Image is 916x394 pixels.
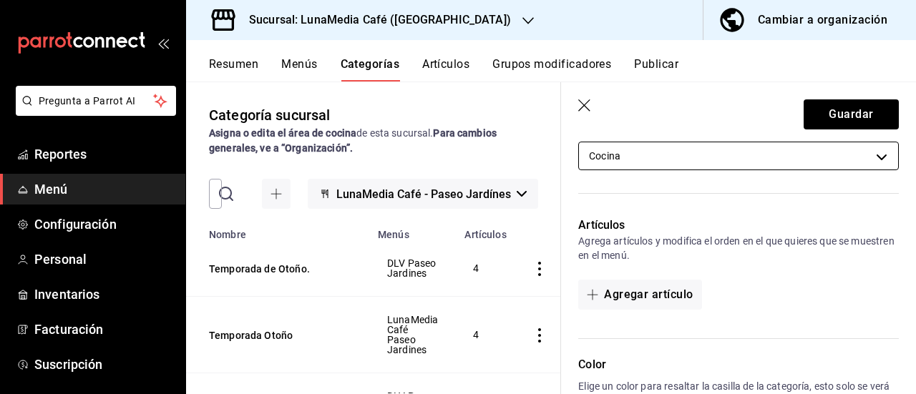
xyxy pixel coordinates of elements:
[239,179,248,208] input: Buscar categoría
[341,57,400,82] button: Categorías
[157,37,169,49] button: open_drawer_menu
[578,217,899,234] p: Artículos
[209,127,356,139] strong: Asigna o edita el área de cocina
[34,320,174,339] span: Facturación
[308,179,538,209] button: LunaMedia Café - Paseo Jardínes
[186,220,369,240] th: Nombre
[209,126,538,156] div: de esta sucursal.
[578,356,899,373] p: Color
[456,297,515,373] td: 4
[578,142,899,170] div: Cocina
[39,94,154,109] span: Pregunta a Parrot AI
[578,234,899,262] p: Agrega artículos y modifica el orden en el que quieres que se muestren en el menú.
[532,262,547,276] button: actions
[336,187,511,201] span: LunaMedia Café - Paseo Jardínes
[209,262,352,276] button: Temporada de Otoño.
[387,258,438,278] span: DLV Paseo Jardines
[238,11,511,29] h3: Sucursal: LunaMedia Café ([GEOGRAPHIC_DATA])
[34,250,174,269] span: Personal
[758,10,887,30] div: Cambiar a organización
[634,57,678,82] button: Publicar
[10,104,176,119] a: Pregunta a Parrot AI
[209,104,330,126] div: Categoría sucursal
[34,179,174,199] span: Menú
[532,328,547,343] button: actions
[456,220,515,240] th: Artículos
[387,315,438,355] span: LunaMedia Café Paseo Jardines
[578,280,701,310] button: Agregar artículo
[34,285,174,304] span: Inventarios
[804,99,899,129] button: Guardar
[281,57,317,82] button: Menús
[422,57,469,82] button: Artículos
[16,86,176,116] button: Pregunta a Parrot AI
[209,328,352,343] button: Temporada Otoño
[456,240,515,297] td: 4
[492,57,611,82] button: Grupos modificadores
[34,215,174,234] span: Configuración
[209,57,916,82] div: navigation tabs
[34,355,174,374] span: Suscripción
[34,144,174,164] span: Reportes
[209,57,258,82] button: Resumen
[369,220,456,240] th: Menús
